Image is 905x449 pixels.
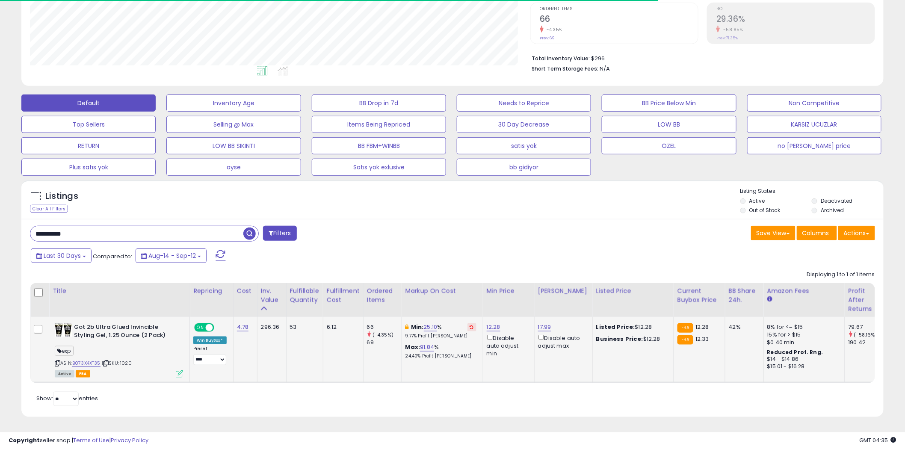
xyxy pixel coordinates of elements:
[596,287,670,295] div: Listed Price
[677,323,693,333] small: FBA
[532,55,590,62] b: Total Inventory Value:
[312,116,446,133] button: Items Being Repriced
[821,207,844,214] label: Archived
[729,323,757,331] div: 42%
[367,339,402,346] div: 69
[767,331,838,339] div: 15% for > $15
[55,346,74,356] span: exp
[747,95,881,112] button: Non Competitive
[55,323,183,377] div: ASIN:
[849,323,883,331] div: 79.67
[102,360,132,366] span: | SKU: 1020
[21,116,156,133] button: Top Sellers
[602,116,736,133] button: LOW BB
[36,394,98,402] span: Show: entries
[402,283,483,317] th: The percentage added to the cost of goods (COGS) that forms the calculator for Min & Max prices.
[166,95,301,112] button: Inventory Age
[487,287,531,295] div: Min Price
[695,335,709,343] span: 12.33
[9,437,148,445] div: seller snap | |
[540,7,698,12] span: Ordered Items
[540,14,698,26] h2: 66
[405,323,476,339] div: %
[261,323,280,331] div: 296.36
[767,295,772,303] small: Amazon Fees.
[405,333,476,339] p: 9.77% Profit [PERSON_NAME]
[148,251,196,260] span: Aug-14 - Sep-12
[849,287,880,313] div: Profit After Returns
[213,324,227,331] span: OFF
[538,287,589,295] div: [PERSON_NAME]
[838,226,875,240] button: Actions
[373,331,393,338] small: (-4.35%)
[747,116,881,133] button: KARSIZ UCUZLAR
[457,137,591,154] button: satıs yok
[237,287,254,295] div: Cost
[30,205,68,213] div: Clear All Filters
[596,335,643,343] b: Business Price:
[602,137,736,154] button: ÖZEL
[74,323,178,341] b: Got 2b Ultra Glued Invincible Styling Gel, 1.25 Ounce (2 Pack)
[716,7,875,12] span: ROI
[532,53,869,63] li: $296
[596,323,635,331] b: Listed Price:
[602,95,736,112] button: BB Price Below Min
[596,335,667,343] div: $12.28
[716,14,875,26] h2: 29.36%
[193,287,230,295] div: Repricing
[821,197,853,204] label: Deactivated
[797,226,837,240] button: Columns
[31,248,92,263] button: Last 30 Days
[747,137,881,154] button: no [PERSON_NAME] price
[802,229,829,237] span: Columns
[9,436,40,444] strong: Copyright
[677,335,693,345] small: FBA
[53,287,186,295] div: Title
[767,363,838,370] div: $15.01 - $16.28
[327,287,360,304] div: Fulfillment Cost
[21,95,156,112] button: Default
[540,35,555,41] small: Prev: 69
[45,190,78,202] h5: Listings
[600,65,610,73] span: N/A
[405,343,476,359] div: %
[261,287,283,304] div: Inv. value
[767,349,823,356] b: Reduced Prof. Rng.
[457,159,591,176] button: bb gidiyor
[767,339,838,346] div: $0.40 min
[55,323,72,337] img: 41o4Lkl2wNL._SL40_.jpg
[21,159,156,176] button: Plus satıs yok
[312,95,446,112] button: BB Drop in 7d
[411,323,424,331] b: Min:
[716,35,738,41] small: Prev: 71.35%
[596,323,667,331] div: $12.28
[73,436,109,444] a: Terms of Use
[457,116,591,133] button: 30 Day Decrease
[720,27,743,33] small: -58.85%
[193,337,227,344] div: Win BuyBox *
[749,207,781,214] label: Out of Stock
[312,159,446,176] button: Satıs yok exlusive
[166,116,301,133] button: Selling @ Max
[420,343,434,352] a: 91.84
[807,271,875,279] div: Displaying 1 to 1 of 1 items
[457,95,591,112] button: Needs to Reprice
[327,323,357,331] div: 6.12
[749,197,765,204] label: Active
[166,137,301,154] button: LOW BB SIKINTI
[166,159,301,176] button: ayse
[93,252,132,260] span: Compared to:
[538,333,586,350] div: Disable auto adjust max
[367,287,398,304] div: Ordered Items
[740,187,884,195] p: Listing States:
[237,323,249,331] a: 4.78
[263,226,296,241] button: Filters
[424,323,438,331] a: 25.10
[767,323,838,331] div: 8% for <= $15
[111,436,148,444] a: Privacy Policy
[290,323,316,331] div: 53
[677,287,722,304] div: Current Buybox Price
[136,248,207,263] button: Aug-14 - Sep-12
[72,360,101,367] a: B073X4XT35
[854,331,877,338] small: (-58.16%)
